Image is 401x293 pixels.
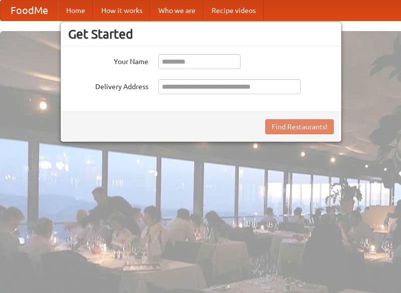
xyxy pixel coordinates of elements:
label: Delivery Address [68,79,148,92]
a: How it works [93,1,150,21]
button: Find Restaurants! [265,119,334,134]
label: Your Name [68,54,148,67]
a: FoodMe [1,1,58,21]
a: Who we are [150,1,204,21]
a: Recipe videos [204,1,264,21]
a: Home [58,1,93,21]
h3: Get Started [68,27,334,42]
